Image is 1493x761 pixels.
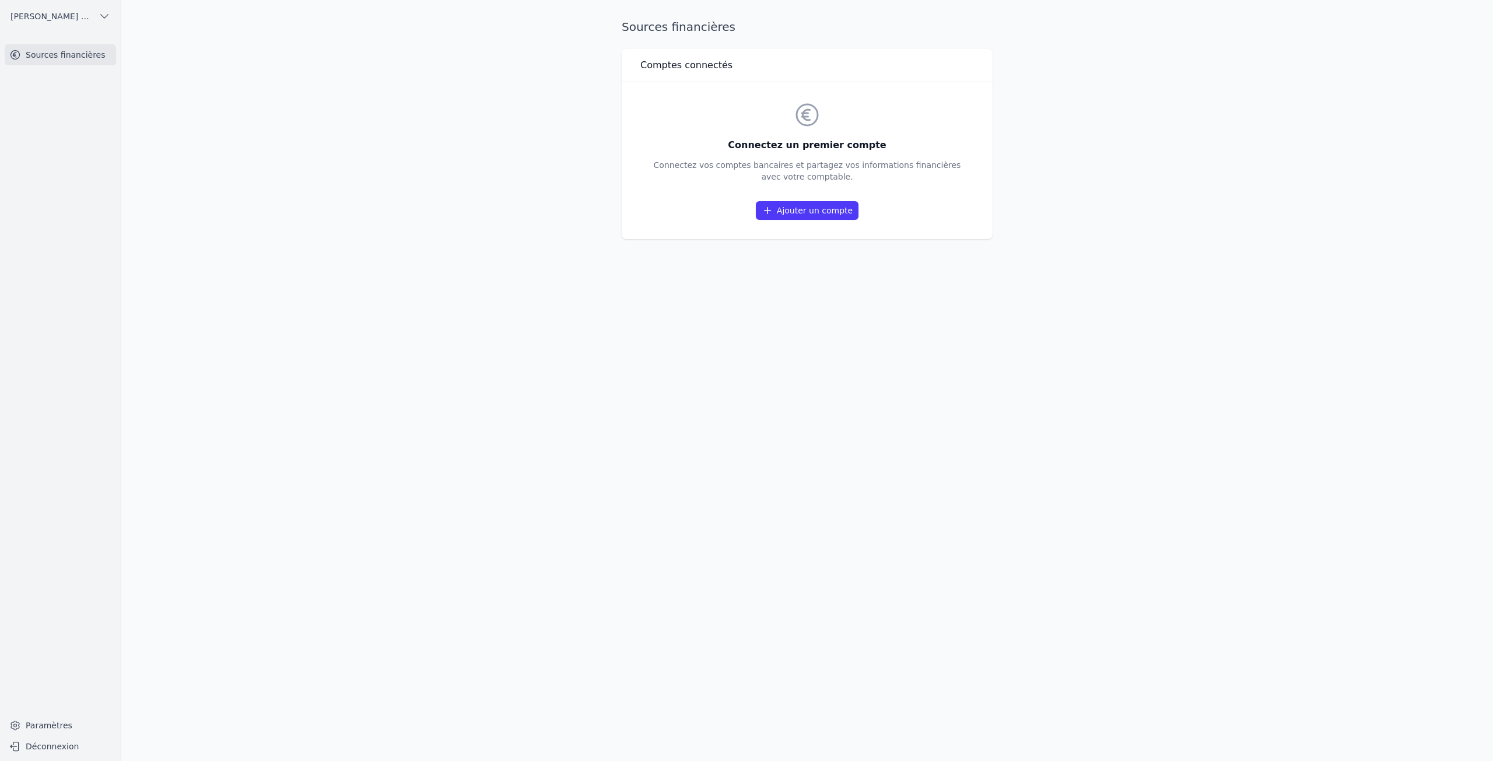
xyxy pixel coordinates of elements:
p: Connectez vos comptes bancaires et partagez vos informations financières avec votre comptable. [654,159,961,183]
span: [PERSON_NAME] SRL [10,10,94,22]
a: Ajouter un compte [756,201,858,220]
a: Sources financières [5,44,116,65]
button: Déconnexion [5,737,116,756]
h3: Connectez un premier compte [654,138,961,152]
button: [PERSON_NAME] SRL [5,7,116,26]
h1: Sources financières [622,19,735,35]
h3: Comptes connectés [640,58,733,72]
a: Paramètres [5,716,116,735]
